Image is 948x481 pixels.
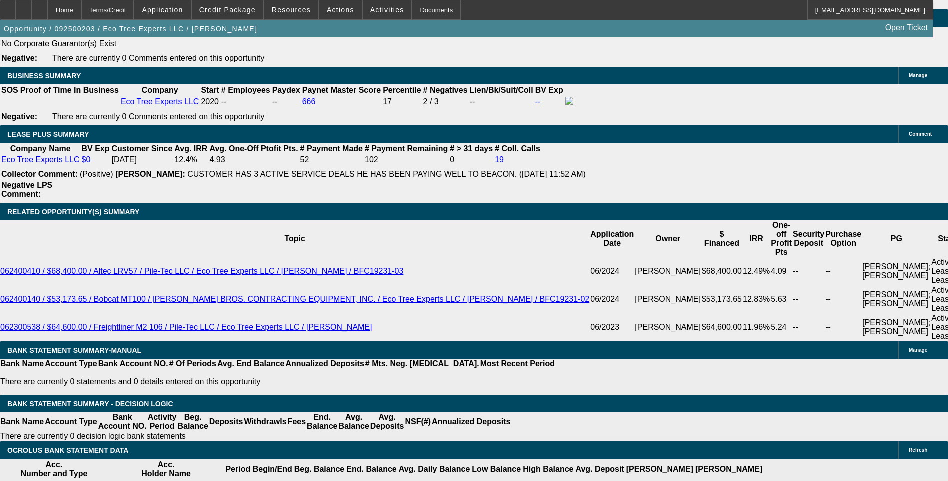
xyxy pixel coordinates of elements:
span: Activities [370,6,404,14]
b: Paydex [272,86,300,94]
b: Negative LPS Comment: [1,181,52,198]
td: No Corporate Guarantor(s) Exist [1,39,547,49]
b: # Negatives [423,86,468,94]
th: Avg. Deposit [575,460,625,479]
th: Period Begin/End [225,460,292,479]
th: Deposits [209,412,244,431]
td: -- [469,96,534,107]
td: [PERSON_NAME] [634,257,701,285]
th: Beg. Balance [177,412,208,431]
td: [PERSON_NAME] [634,285,701,313]
td: 12.4% [174,155,208,165]
td: 102 [364,155,448,165]
div: 17 [383,97,421,106]
span: Resources [272,6,311,14]
th: High Balance [522,460,574,479]
button: Credit Package [192,0,263,19]
b: BV Exp [535,86,563,94]
td: $68,400.00 [701,257,742,285]
b: # Payment Remaining [365,144,448,153]
span: RELATED OPPORTUNITY(S) SUMMARY [7,208,139,216]
a: 062300538 / $64,600.00 / Freightliner M2 106 / Pile-Tec LLC / Eco Tree Experts LLC / [PERSON_NAME] [0,323,372,331]
button: Application [134,0,190,19]
span: Bank Statement Summary - Decision Logic [7,400,173,408]
td: 52 [300,155,363,165]
th: Fees [287,412,306,431]
td: -- [792,257,825,285]
th: Avg. Daily Balance [398,460,471,479]
span: Opportunity / 092500203 / Eco Tree Experts LLC / [PERSON_NAME] [4,25,257,33]
span: BUSINESS SUMMARY [7,72,81,80]
td: $53,173.65 [701,285,742,313]
a: 062400410 / $68,400.00 / Altec LRV57 / Pile-Tec LLC / Eco Tree Experts LLC / [PERSON_NAME] / BFC1... [0,267,403,275]
span: There are currently 0 Comments entered on this opportunity [52,54,264,62]
th: Beg. Balance [294,460,345,479]
th: End. Balance [346,460,397,479]
span: Comment [909,131,932,137]
td: [PERSON_NAME]; [PERSON_NAME] [862,313,931,341]
td: [PERSON_NAME]; [PERSON_NAME] [862,257,931,285]
span: Refresh [909,447,927,453]
a: 19 [495,155,504,164]
td: 5.24 [770,313,792,341]
b: Percentile [383,86,421,94]
th: [PERSON_NAME] [695,460,763,479]
span: Credit Package [199,6,256,14]
th: Account Type [44,412,98,431]
span: Application [142,6,183,14]
td: 06/2024 [590,257,634,285]
td: -- [792,313,825,341]
button: Activities [363,0,412,19]
th: Acc. Holder Name [108,460,224,479]
a: Eco Tree Experts LLC [1,155,80,164]
th: End. Balance [306,412,338,431]
span: (Positive) [80,170,113,178]
th: Acc. Number and Type [1,460,107,479]
span: -- [221,97,227,106]
td: 06/2024 [590,285,634,313]
th: Account Type [44,359,98,369]
th: Avg. Balance [338,412,369,431]
th: Annualized Deposits [431,412,511,431]
th: Security Deposit [792,220,825,257]
th: Activity Period [147,412,177,431]
td: -- [825,285,862,313]
b: BV Exp [82,144,110,153]
b: [PERSON_NAME]: [115,170,185,178]
th: Application Date [590,220,634,257]
td: -- [272,96,301,107]
th: Bank Account NO. [98,359,169,369]
b: Customer Since [112,144,173,153]
span: OCROLUS BANK STATEMENT DATA [7,446,128,454]
b: Negative: [1,54,37,62]
td: 12.83% [742,285,770,313]
td: 12.49% [742,257,770,285]
th: Most Recent Period [480,359,555,369]
a: Open Ticket [881,19,932,36]
span: BANK STATEMENT SUMMARY-MANUAL [7,346,141,354]
a: Eco Tree Experts LLC [121,97,199,106]
td: 4.09 [770,257,792,285]
td: $64,600.00 [701,313,742,341]
td: 2020 [200,96,219,107]
th: Low Balance [471,460,521,479]
th: Purchase Option [825,220,862,257]
th: SOS [1,85,19,95]
b: Avg. IRR [174,144,207,153]
a: 666 [302,97,316,106]
button: Resources [264,0,318,19]
b: # Employees [221,86,270,94]
b: Negative: [1,112,37,121]
td: -- [792,285,825,313]
span: Manage [909,73,927,78]
td: -- [825,313,862,341]
th: Annualized Deposits [285,359,364,369]
b: Collector Comment: [1,170,78,178]
span: There are currently 0 Comments entered on this opportunity [52,112,264,121]
span: LEASE PLUS SUMMARY [7,130,89,138]
b: Start [201,86,219,94]
b: # Payment Made [300,144,363,153]
th: PG [862,220,931,257]
th: # Mts. Neg. [MEDICAL_DATA]. [365,359,480,369]
b: Avg. One-Off Ptofit Pts. [209,144,298,153]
